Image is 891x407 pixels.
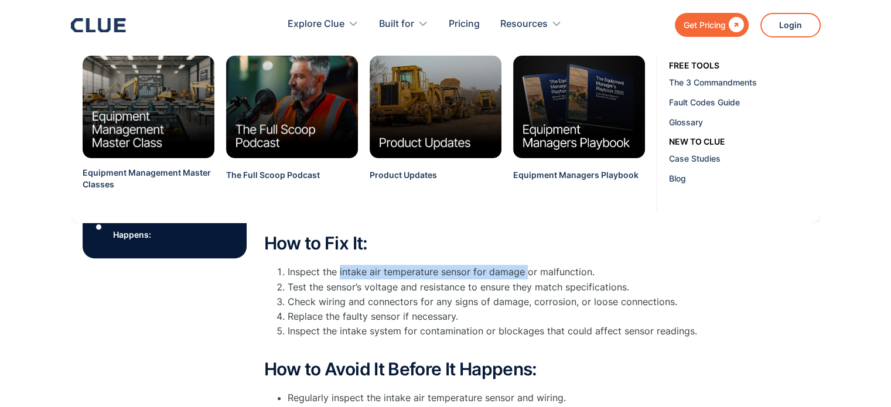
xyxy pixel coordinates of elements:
div: Resources [500,6,562,43]
div: The 3 Commandments [669,76,812,88]
a: Login [760,13,821,37]
div: Product Updates [370,169,437,181]
div: Fault Codes Guide [669,96,812,108]
a: Fault Codes Guide [669,92,817,112]
div: Equipment Managers Playbook [513,169,639,181]
a: The 3 Commandments [669,72,817,92]
div: Case Studies [669,152,812,165]
a: Equipment Management Master Classes [83,167,214,206]
div: Explore Clue [288,6,344,43]
div: ● [92,218,106,235]
div: Built for [379,6,414,43]
div: Resources [500,6,548,43]
div: New to clue [669,135,725,148]
h2: How to Fix It: [264,234,733,253]
div: Built for [379,6,428,43]
div: How to Avoid It Before It Happens: [112,212,237,241]
nav: Resources [71,44,821,223]
a: ●How to Avoid It Before It Happens: [92,212,237,241]
li: Inspect the intake air temperature sensor for damage or malfunction. [288,265,733,279]
a: Pricing [449,6,480,43]
li: Regularly inspect the intake air temperature sensor and wiring. [288,391,733,405]
div: Explore Clue [288,6,359,43]
div: free tools [669,59,719,72]
div:  [726,18,744,32]
a: Case Studies [669,148,817,168]
img: Equipment Management MasterClasses [83,56,214,158]
li: Check wiring and connectors for any signs of damage, corrosion, or loose connections. [288,295,733,309]
li: Test the sensor’s voltage and resistance to ensure they match specifications. [288,280,733,295]
img: Clue Product Updates [370,56,501,158]
li: Inspect the intake system for contamination or blockages that could affect sensor readings. [288,324,733,353]
div: Equipment Management Master Classes [83,167,214,191]
a: Equipment Managers Playbook [513,169,639,196]
h2: How to Avoid It Before It Happens: [264,360,733,379]
a: The Full Scoop Podcast [226,169,320,196]
a: Get Pricing [675,13,749,37]
a: Glossary [669,112,817,132]
div: Get Pricing [684,18,726,32]
li: Replace the faulty sensor if necessary. [288,309,733,324]
div: The Full Scoop Podcast [226,169,320,181]
a: Product Updates [370,169,437,196]
a: Blog [669,168,817,188]
div: Glossary [669,116,812,128]
img: Equipment Managers Playbook [513,56,645,158]
img: Clue Full Scoop Podcast [226,56,358,158]
div: Blog [669,172,812,184]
